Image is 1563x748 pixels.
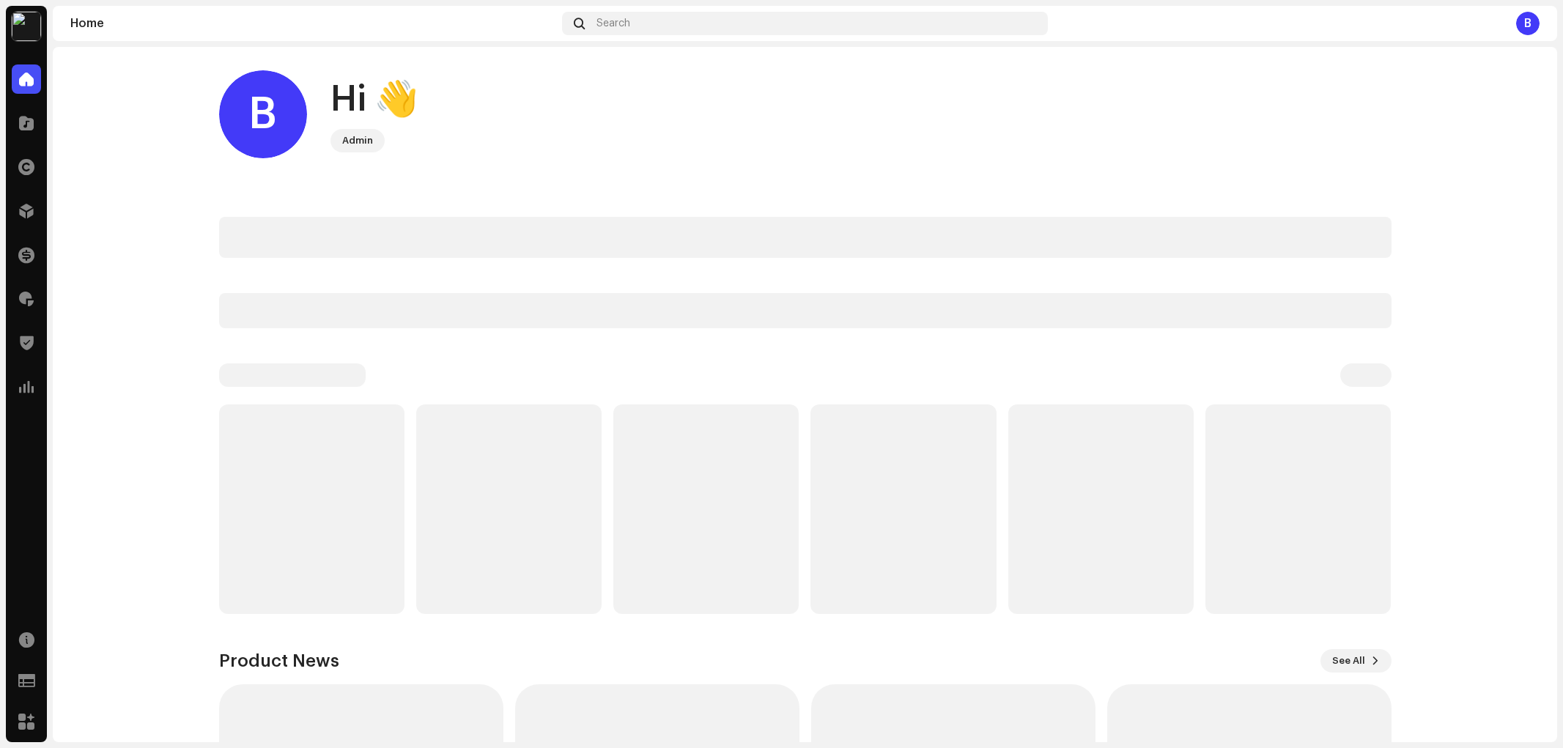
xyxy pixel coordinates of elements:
[1320,649,1392,673] button: See All
[596,18,630,29] span: Search
[1516,12,1540,35] div: B
[330,76,418,123] div: Hi 👋
[12,12,41,41] img: 87673747-9ce7-436b-aed6-70e10163a7f0
[219,649,339,673] h3: Product News
[219,70,307,158] div: B
[70,18,556,29] div: Home
[1332,646,1365,675] span: See All
[342,132,373,149] div: Admin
